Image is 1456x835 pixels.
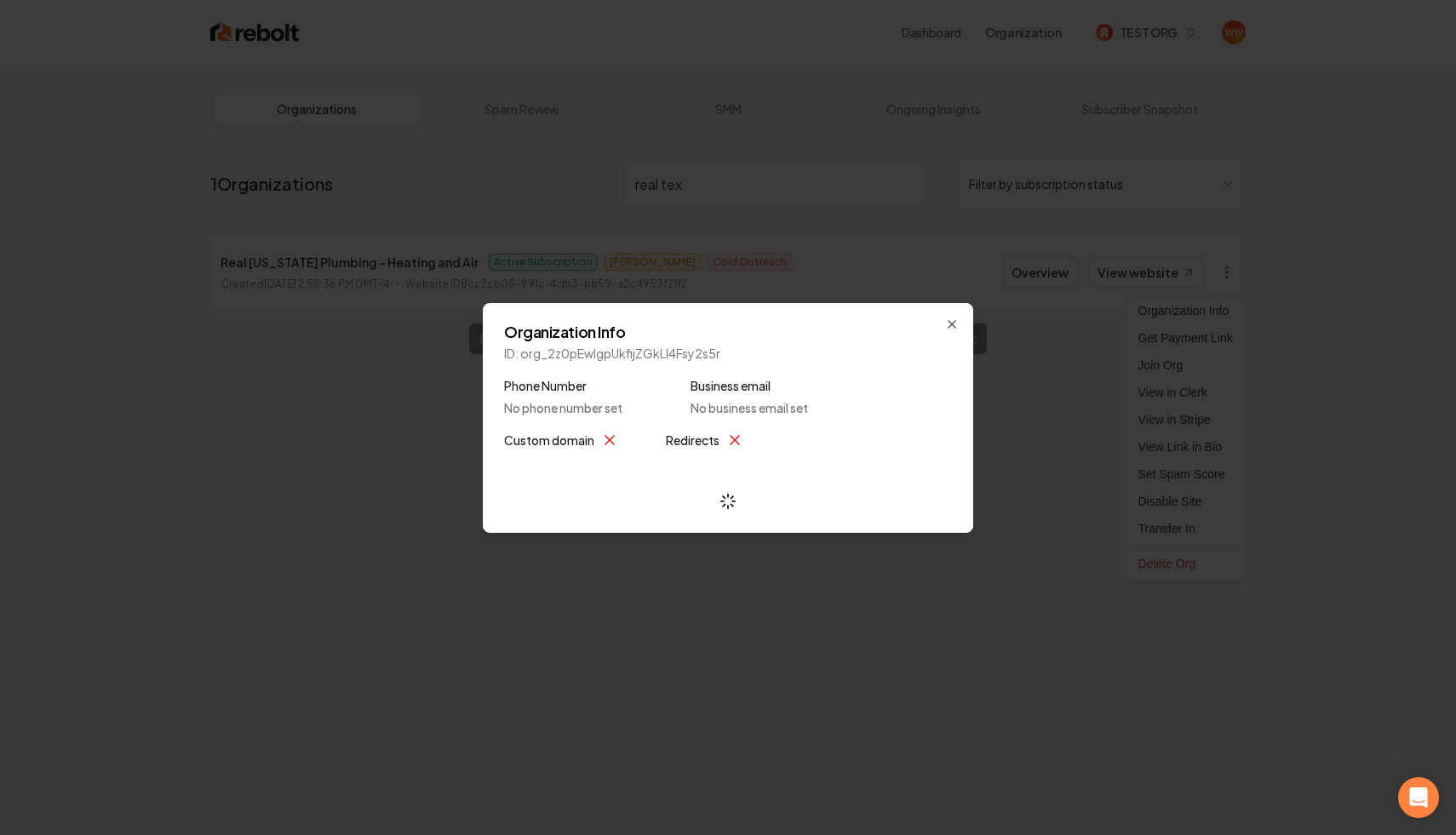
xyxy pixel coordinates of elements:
[504,324,952,340] h2: Organization Info
[504,375,622,396] label: Phone Number
[691,399,808,416] span: No business email set
[504,345,952,362] p: ID: org_2z0pEwIgpUkfijZGkLl4Fsy2s5r
[504,399,622,416] span: No phone number set
[691,375,808,396] label: Business email
[666,430,719,450] label: Redirects
[504,430,594,450] label: Custom domain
